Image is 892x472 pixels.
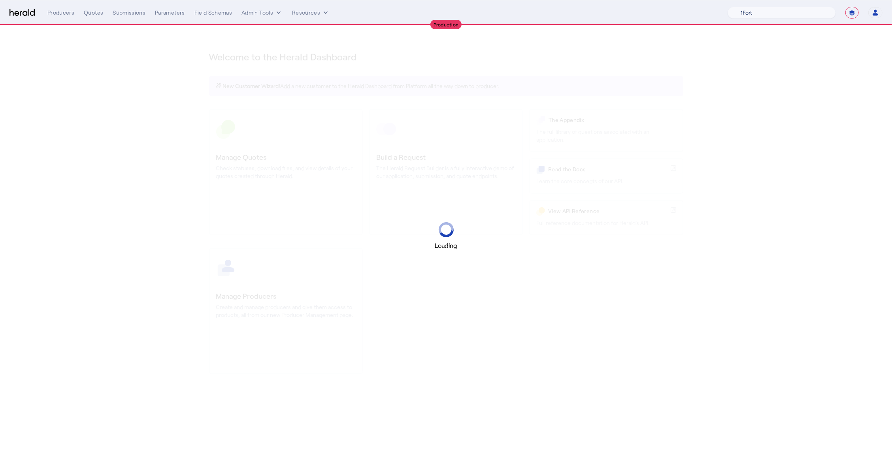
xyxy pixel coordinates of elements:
img: Herald Logo [9,9,35,17]
div: Parameters [155,9,185,17]
div: Producers [47,9,74,17]
div: Quotes [84,9,103,17]
button: internal dropdown menu [241,9,283,17]
div: Submissions [113,9,145,17]
div: Field Schemas [194,9,232,17]
div: Production [430,20,462,29]
button: Resources dropdown menu [292,9,330,17]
